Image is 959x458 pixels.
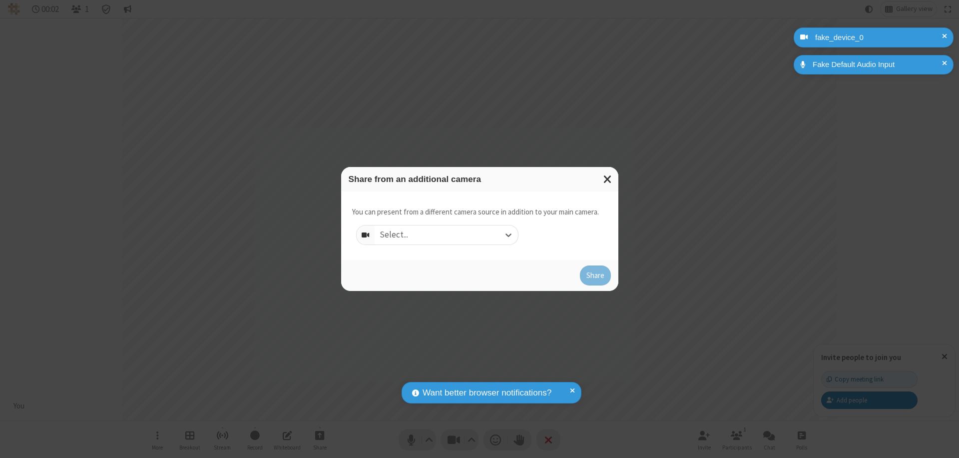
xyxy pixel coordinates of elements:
[597,167,618,191] button: Close modal
[423,386,551,399] span: Want better browser notifications?
[580,265,611,285] button: Share
[812,32,946,43] div: fake_device_0
[352,206,599,218] p: You can present from a different camera source in addition to your main camera.
[349,174,611,184] h3: Share from an additional camera
[809,59,946,70] div: Fake Default Audio Input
